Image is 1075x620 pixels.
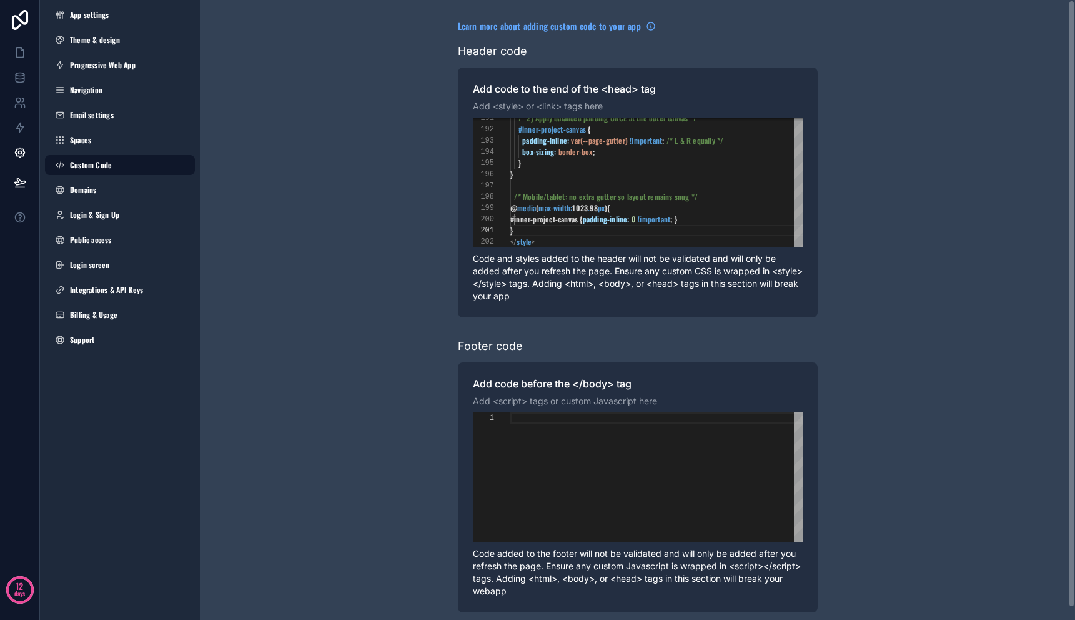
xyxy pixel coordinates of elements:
[45,155,195,175] a: Custom Code
[522,146,556,157] span: box-sizing:
[45,5,195,25] a: App settings
[510,225,513,236] span: }
[510,202,517,213] span: @
[45,255,195,275] a: Login screen
[70,335,94,345] span: Support
[666,135,723,146] span: /* L & R equally */
[522,135,569,146] span: padding-inline:
[607,202,610,213] span: {
[45,330,195,350] a: Support
[70,10,109,20] span: App settings
[70,310,117,320] span: Billing & Usage
[510,236,517,247] span: </
[458,337,523,355] div: Footer code
[473,252,803,302] p: Code and styles added to the header will not be validated and will only be added after you refres...
[638,214,670,224] span: !important
[588,124,590,134] span: {
[605,202,607,213] span: )
[45,55,195,75] a: Progressive Web App
[518,124,585,134] span: #inner-project-canvas
[473,169,494,180] div: 196
[70,35,120,45] span: Theme & design
[70,210,119,220] span: Login & Sign Up
[473,146,494,157] div: 194
[473,191,494,202] div: 198
[45,130,195,150] a: Spaces
[597,202,604,213] span: px
[473,395,803,407] p: Add <script> tags or custom Javascript here
[473,547,803,597] p: Code added to the footer will not be validated and will only be added after you refresh the page....
[45,80,195,100] a: Navigation
[70,185,96,195] span: Domains
[558,146,592,157] span: border-box
[473,377,803,390] label: Add code before the </body> tag
[572,202,588,213] span: 1023
[14,585,26,602] p: days
[458,20,656,32] a: Learn more about adding custom code to your app
[45,105,195,125] a: Email settings
[45,30,195,50] a: Theme & design
[45,230,195,250] a: Public access
[517,202,536,213] span: media
[45,180,195,200] a: Domains
[473,214,494,225] div: 200
[70,135,91,145] span: Spaces
[592,146,594,157] span: ;
[538,202,572,213] span: max-width:
[70,285,144,295] span: Integrations & API Keys
[536,202,538,213] span: (
[590,202,597,213] span: 98
[510,169,513,179] span: }
[517,236,532,247] span: style
[473,236,494,247] div: 202
[458,20,641,32] span: Learn more about adding custom code to your app
[473,225,494,236] div: 201
[473,180,494,191] div: 197
[473,135,494,146] div: 193
[70,160,112,170] span: Custom Code
[473,100,803,112] p: Add <style> or <link> tags here
[473,157,494,169] div: 195
[674,214,676,224] span: }
[45,305,195,325] a: Billing & Usage
[70,85,102,95] span: Navigation
[669,191,698,202] span: s snug */
[631,214,635,224] span: 0
[582,214,629,224] span: padding-inline:
[510,214,583,224] span: #inner-project-canvas {
[45,205,195,225] a: Login & Sign Up
[630,135,662,146] span: !important
[588,202,590,213] span: .
[514,191,669,202] span: /* Mobile/tablet: no extra gutter so layout remain
[473,124,494,135] div: 192
[662,135,664,146] span: ;
[70,235,112,245] span: Public access
[473,202,494,214] div: 199
[473,412,494,424] div: 1
[70,110,114,120] span: Email settings
[45,280,195,300] a: Integrations & API Keys
[70,60,136,70] span: Progressive Web App
[473,82,803,95] label: Add code to the end of the <head> tag
[518,157,520,168] span: }
[532,236,535,247] span: >
[458,42,527,60] div: Header code
[16,580,23,592] p: 12
[670,214,672,224] span: ;
[571,135,628,146] span: var(--page-gutter)
[70,260,109,270] span: Login screen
